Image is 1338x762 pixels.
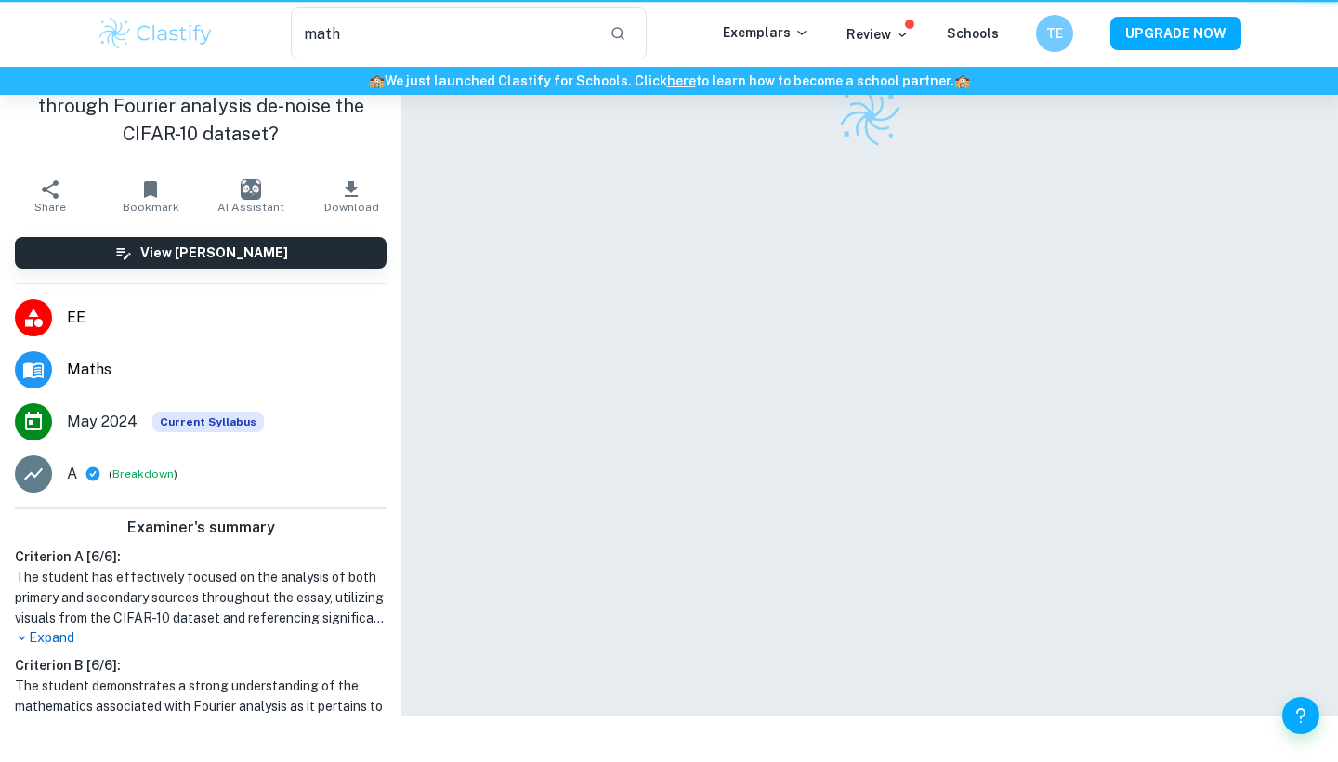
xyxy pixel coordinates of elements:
button: UPGRADE NOW [1110,17,1241,50]
h6: We just launched Clastify for Schools. Click to learn how to become a school partner. [4,71,1334,91]
span: ( ) [109,465,177,482]
p: Review [846,24,910,45]
span: May 2024 [67,411,138,433]
span: 🏫 [954,73,970,88]
h1: The student has effectively focused on the analysis of both primary and secondary sources through... [15,567,387,628]
img: AI Assistant [241,179,261,200]
span: Maths [67,359,387,381]
span: AI Assistant [217,201,284,214]
img: Clastify logo [97,15,215,52]
a: Schools [947,26,999,41]
p: A [67,463,77,485]
h1: To what extent can image compression through Fourier analysis de-noise the CIFAR-10 dataset? [15,64,387,148]
input: Search for any exemplars... [291,7,595,59]
h6: Criterion A [ 6 / 6 ]: [15,546,387,567]
p: Exemplars [723,22,809,43]
span: Bookmark [123,201,179,214]
h6: Criterion B [ 6 / 6 ]: [15,655,387,676]
h6: View [PERSON_NAME] [140,243,288,263]
a: here [667,73,696,88]
span: 🏫 [369,73,385,88]
div: This exemplar is based on the current syllabus. Feel free to refer to it for inspiration/ideas wh... [152,412,264,432]
button: AI Assistant [201,170,301,222]
button: View [PERSON_NAME] [15,237,387,269]
button: Bookmark [100,170,201,222]
h6: Examiner's summary [7,517,394,539]
h6: TE [1044,23,1066,44]
button: Help and Feedback [1282,697,1319,734]
img: Clastify logo [837,84,902,149]
span: Share [34,201,66,214]
button: TE [1036,15,1073,52]
span: EE [67,307,387,329]
button: Download [301,170,401,222]
h1: The student demonstrates a strong understanding of the mathematics associated with Fourier analys... [15,676,387,737]
button: Breakdown [112,466,174,482]
span: Current Syllabus [152,412,264,432]
p: Expand [15,628,387,648]
span: Download [324,201,379,214]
